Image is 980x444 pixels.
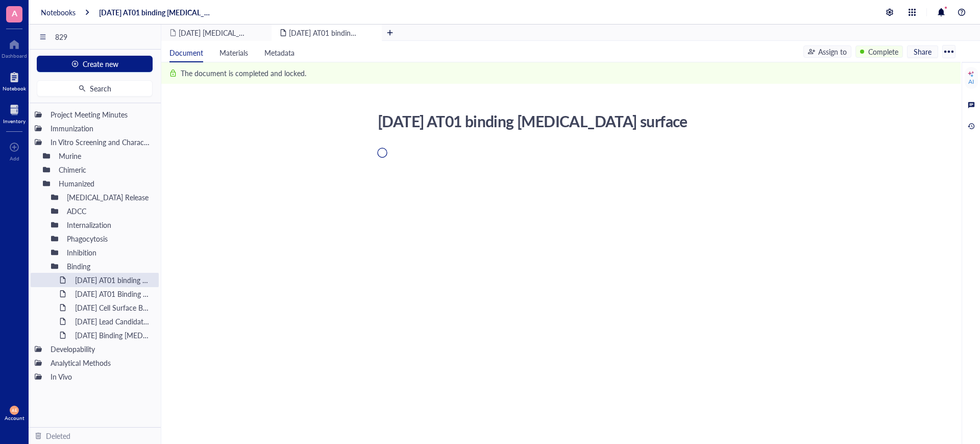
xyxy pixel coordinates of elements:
span: Create new [83,60,118,68]
div: Immunization [46,121,155,135]
div: [DATE] AT01 binding [MEDICAL_DATA] surface [70,273,155,287]
span: 829 [55,32,156,41]
a: Inventory [3,102,26,124]
div: Add [10,155,19,161]
span: A [12,7,17,19]
span: Metadata [264,48,295,58]
div: Chimeric [54,162,155,177]
button: Create new [37,56,153,72]
div: [DATE] Lead Candidate Binding to SIRPalpha variants [70,314,155,329]
div: Assign to [818,46,847,57]
div: Binding [62,259,155,273]
a: Dashboard [2,36,27,59]
a: [DATE] AT01 binding [MEDICAL_DATA] surface [99,8,214,17]
span: Share [914,47,932,56]
div: Analytical Methods [46,356,155,370]
div: Phagocytosis [62,231,155,246]
div: Inhibition [62,245,155,260]
span: Search [90,84,111,92]
div: Internalization [62,218,155,232]
div: Humanized [54,176,155,191]
div: Developability [46,342,155,356]
div: Complete [868,46,898,57]
span: Materials [219,48,248,58]
button: Share [907,45,938,58]
div: Project Meeting Minutes [46,107,155,122]
div: AI [968,78,974,86]
a: Notebooks [41,8,76,17]
div: In Vitro Screening and Characterization [46,135,155,149]
div: ADCC [62,204,155,218]
div: [MEDICAL_DATA] Release [62,190,155,204]
span: Document [169,48,203,58]
div: Dashboard [2,53,27,59]
span: AE [12,408,17,412]
div: [DATE] Binding [MEDICAL_DATA] [70,328,155,342]
button: Search [37,80,153,97]
div: The document is completed and locked. [181,67,306,79]
div: In Vivo [46,369,155,384]
div: Notebook [3,85,26,91]
div: Murine [54,149,155,163]
div: [DATE] Cell Surface Binding AT01-Cyno-SIRPalpha [70,300,155,315]
div: Deleted [46,430,70,441]
div: Inventory [3,118,26,124]
div: [DATE] AT01 Binding [MEDICAL_DATA] surface [70,287,155,301]
a: Notebook [3,69,26,91]
div: Account [5,415,24,421]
